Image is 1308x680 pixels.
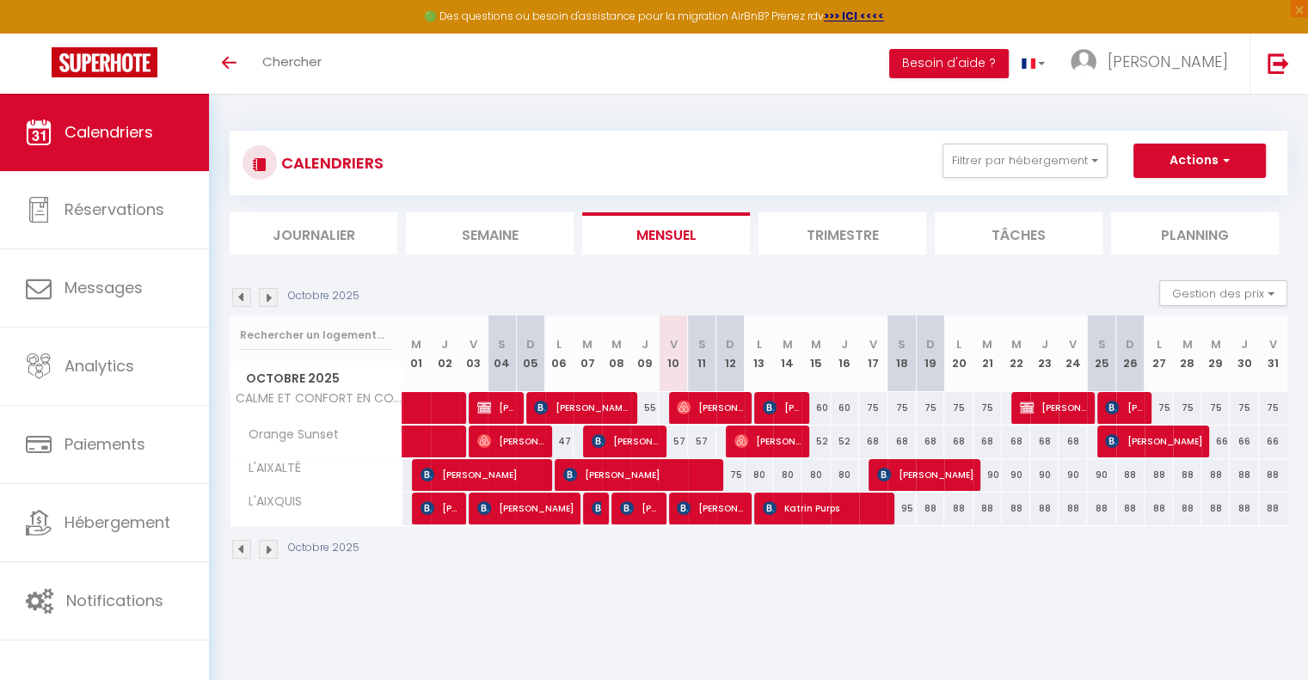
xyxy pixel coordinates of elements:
div: 88 [1201,459,1230,491]
span: [PERSON_NAME] [677,492,745,524]
th: 31 [1259,315,1287,392]
input: Rechercher un logement... [240,320,392,351]
div: 88 [944,493,973,524]
span: Messages [64,277,143,298]
abbr: D [1126,336,1134,352]
span: [PERSON_NAME] [592,425,660,457]
div: 75 [716,459,745,491]
abbr: L [556,336,562,352]
div: 66 [1230,426,1258,457]
span: [PERSON_NAME] [877,458,974,491]
th: 04 [488,315,516,392]
abbr: M [783,336,793,352]
div: 52 [831,426,859,457]
div: 80 [773,459,801,491]
li: Semaine [406,212,574,254]
th: 25 [1087,315,1115,392]
div: 88 [1173,493,1201,524]
div: 68 [916,426,944,457]
div: 88 [1087,493,1115,524]
abbr: V [869,336,877,352]
abbr: S [1097,336,1105,352]
div: 88 [1173,459,1201,491]
div: 80 [745,459,773,491]
img: logout [1268,52,1289,74]
div: 80 [801,459,830,491]
span: Réservations [64,199,164,220]
li: Trimestre [758,212,926,254]
abbr: L [757,336,762,352]
p: Octobre 2025 [288,540,359,556]
div: 90 [1087,459,1115,491]
div: 95 [887,493,916,524]
th: 21 [973,315,1002,392]
div: 88 [1259,459,1287,491]
span: Calendriers [64,121,153,143]
span: [PERSON_NAME] [477,492,574,524]
th: 05 [516,315,544,392]
th: 06 [545,315,574,392]
abbr: M [411,336,421,352]
th: 16 [831,315,859,392]
span: Paiements [64,433,145,455]
div: 80 [831,459,859,491]
div: 88 [1145,459,1173,491]
div: 88 [1201,493,1230,524]
img: Super Booking [52,47,157,77]
abbr: M [1182,336,1193,352]
div: 88 [916,493,944,524]
span: [PERSON_NAME] [592,492,601,524]
li: Tâches [935,212,1102,254]
div: 90 [1002,459,1030,491]
abbr: M [582,336,593,352]
strong: >>> ICI <<<< [824,9,884,23]
div: 90 [973,459,1002,491]
div: 75 [944,392,973,424]
th: 29 [1201,315,1230,392]
img: ... [1071,49,1096,75]
span: [PERSON_NAME] [620,492,659,524]
th: 24 [1059,315,1087,392]
abbr: M [611,336,622,352]
div: 88 [1059,493,1087,524]
div: 47 [545,426,574,457]
div: 57 [688,426,716,457]
span: [PERSON_NAME] [763,391,801,424]
div: 88 [1230,459,1258,491]
th: 13 [745,315,773,392]
div: 75 [887,392,916,424]
p: Octobre 2025 [288,288,359,304]
span: L'AIXALTÉ [233,459,305,478]
th: 12 [716,315,745,392]
span: Orange Sunset [233,426,343,444]
abbr: J [1041,336,1048,352]
div: 68 [1059,426,1087,457]
div: 68 [1002,426,1030,457]
abbr: M [982,336,992,352]
div: 75 [1173,392,1201,424]
th: 02 [431,315,459,392]
th: 17 [859,315,887,392]
abbr: J [841,336,848,352]
th: 01 [402,315,431,392]
button: Actions [1133,144,1266,178]
div: 57 [659,426,687,457]
div: 88 [973,493,1002,524]
abbr: J [441,336,448,352]
span: Katrin Purps [763,492,889,524]
div: 88 [1002,493,1030,524]
h3: CALENDRIERS [277,144,384,182]
div: 75 [973,392,1002,424]
button: Filtrer par hébergement [943,144,1108,178]
span: Analytics [64,355,134,377]
div: 88 [1230,493,1258,524]
th: 15 [801,315,830,392]
div: 88 [1116,493,1145,524]
abbr: V [1069,336,1077,352]
div: 75 [1145,392,1173,424]
th: 20 [944,315,973,392]
a: Chercher [249,34,335,94]
button: Gestion des prix [1159,280,1287,306]
abbr: L [1156,336,1161,352]
div: 75 [1259,392,1287,424]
